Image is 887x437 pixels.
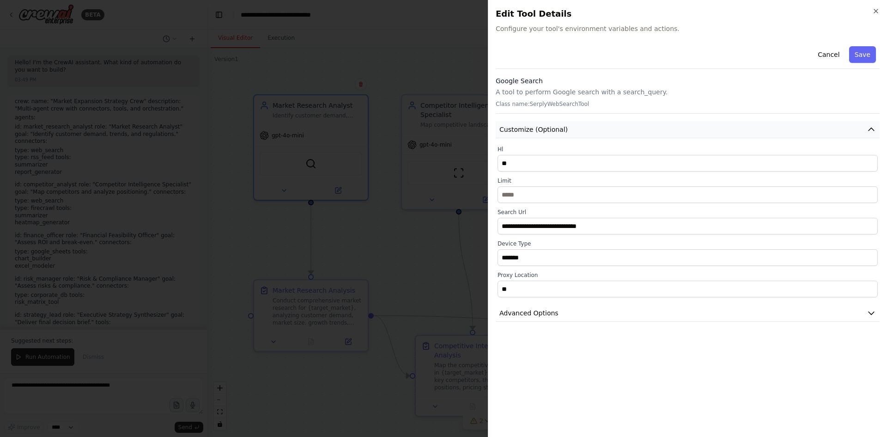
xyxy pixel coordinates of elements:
[496,7,880,20] h2: Edit Tool Details
[499,125,568,134] span: Customize (Optional)
[498,177,878,185] label: Limit
[496,100,880,108] p: Class name: SerplyWebSearchTool
[498,240,878,247] label: Device Type
[499,308,559,318] span: Advanced Options
[812,46,845,63] button: Cancel
[498,271,878,279] label: Proxy Location
[496,87,880,97] p: A tool to perform Google search with a search_query.
[498,146,878,153] label: Hl
[496,121,880,138] button: Customize (Optional)
[498,209,878,216] label: Search Url
[496,76,880,86] h3: Google Search
[496,24,880,33] span: Configure your tool's environment variables and actions.
[849,46,876,63] button: Save
[496,305,880,322] button: Advanced Options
